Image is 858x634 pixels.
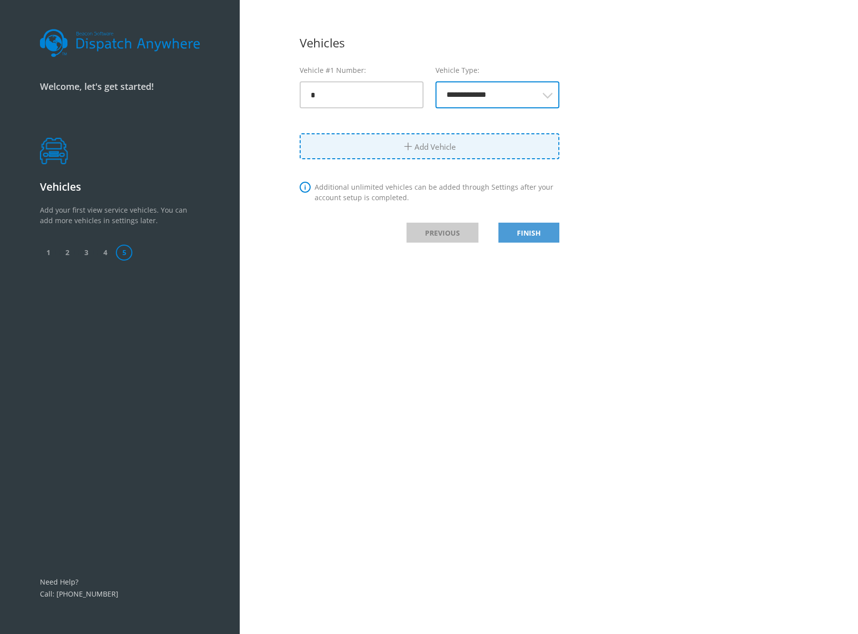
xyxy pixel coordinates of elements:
a: PREVIOUS [407,223,478,243]
p: Add your first view service vehicles. You can add more vehicles in settings later. [40,205,200,245]
label: Vehicle Type: [435,65,559,75]
a: Call: [PHONE_NUMBER] [40,589,118,599]
img: dalogo.svg [40,29,200,57]
p: Vehicles [40,179,200,195]
span: 1 [40,245,56,261]
p: Welcome, let's get started! [40,80,200,93]
span: 5 [116,245,132,261]
span: 2 [59,245,75,261]
img: vehicles.png [40,138,68,164]
span: 4 [97,245,113,261]
a: Need Help? [40,577,78,587]
div: Vehicles [300,34,559,52]
label: Vehicle #1 Number: [300,65,424,75]
span: 3 [78,245,94,261]
div: Additional unlimited vehicles can be added through Settings after your account setup is completed. [300,182,559,203]
a: FINISH [498,223,559,243]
